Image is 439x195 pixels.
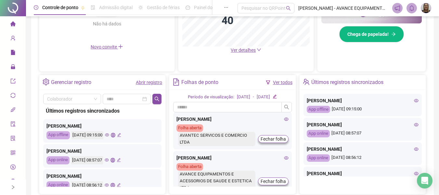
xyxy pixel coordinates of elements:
span: Novo convite [91,44,123,49]
span: eye [105,133,109,137]
div: App online [46,156,70,164]
div: Folha aberta [176,124,203,132]
span: Gestão de férias [147,5,180,10]
div: [DATE] 08:56:12 [307,154,419,162]
div: [PERSON_NAME] [307,121,419,128]
span: user-add [10,33,16,46]
span: bell [409,5,415,11]
div: [PERSON_NAME] [176,116,288,123]
span: Controle de ponto [42,5,78,10]
span: qrcode [10,147,16,160]
span: lock [10,61,16,74]
span: Ver detalhes [231,48,256,53]
span: dashboard [186,5,190,10]
span: search [286,6,291,11]
div: Folha aberta [176,163,203,171]
div: Últimos registros sincronizados [311,77,383,88]
span: right [11,185,15,189]
div: [DATE] 08:56:12 [71,181,103,189]
span: global [110,183,115,187]
span: global [110,158,115,162]
div: App offline [46,131,70,139]
span: search [154,96,160,102]
a: Ver todos [273,80,292,85]
div: [DATE] [257,94,270,101]
div: App online [46,181,70,189]
div: Gerenciar registro [51,77,91,88]
button: Chega de papelada! [339,26,404,42]
span: eye [105,183,109,187]
span: notification [394,5,400,11]
div: [PERSON_NAME] [307,146,419,153]
button: Fechar folha [258,135,289,143]
span: Admissão digital [99,5,133,10]
span: search [284,104,289,110]
span: setting [43,78,49,85]
div: [DATE] 08:57:07 [71,156,103,164]
span: dollar [10,161,16,174]
button: Fechar folha [258,177,289,185]
div: [PERSON_NAME] [46,173,158,180]
span: Painel do DP [194,5,219,10]
span: eye [414,98,419,103]
span: Fechar folha [261,135,286,143]
span: team [303,78,310,85]
div: [PERSON_NAME] [307,97,419,104]
span: clock-circle [34,5,38,10]
a: Abrir registro [136,80,162,85]
div: Folhas de ponto [181,77,218,88]
span: edit [273,94,277,99]
span: global [111,133,115,137]
span: file-text [173,78,179,85]
span: edit [117,133,121,137]
div: AVANTEC SERVICOS E COMERCIO LTDA [178,132,255,146]
span: plus [118,44,123,49]
span: file [10,47,16,60]
span: api [10,104,16,117]
span: [PERSON_NAME] - AVANCE EQUIPAMENTOS E ACESSORIOS DE SAUDE E ESTETICA LTDA [298,5,388,12]
span: Chega de papelada! [347,31,389,38]
span: home [10,18,16,31]
span: eye [105,158,109,162]
div: Período de visualização: [188,94,234,101]
span: export [10,76,16,89]
div: [DATE] 08:57:07 [307,130,419,137]
span: file-done [91,5,95,10]
span: eye [414,171,419,176]
div: App online [307,154,330,162]
a: Ver detalhes down [231,48,261,53]
span: sync [10,90,16,103]
span: edit [117,158,121,162]
img: 23131 [421,3,431,13]
span: arrow-right [391,32,396,36]
span: edit [117,183,121,187]
div: [DATE] 09:15:00 [307,106,419,113]
div: - [253,94,254,101]
div: [PERSON_NAME] [46,122,158,130]
span: info-circle [10,176,16,189]
span: eye [414,147,419,151]
span: Fechar folha [261,178,286,185]
div: App offline [307,106,330,113]
span: eye [414,122,419,127]
div: [DATE] 09:15:00 [71,131,103,139]
span: eye [284,156,289,160]
div: App online [307,130,330,137]
span: down [257,48,261,52]
span: filter [266,80,270,85]
div: [DATE] [237,94,250,101]
div: Últimos registros sincronizados [46,107,159,115]
div: AVANCE EQUIPAMENTOS E ACESSORIOS DE SAUDE E ESTETICA LTDA [178,171,255,192]
span: audit [10,118,16,132]
div: [PERSON_NAME] [307,170,419,177]
span: sun [138,5,143,10]
div: Open Intercom Messenger [417,173,433,188]
div: Não há dados [77,20,137,27]
div: [PERSON_NAME] [176,154,288,161]
div: [PERSON_NAME] [46,147,158,155]
span: ellipsis [224,5,228,10]
span: pushpin [81,6,85,10]
span: eye [284,117,289,121]
span: solution [10,133,16,146]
